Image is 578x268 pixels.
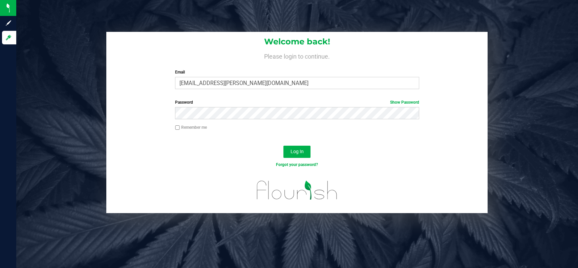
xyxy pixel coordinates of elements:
button: Log In [283,146,311,158]
label: Email [175,69,419,75]
inline-svg: Log in [5,34,12,41]
input: Remember me [175,125,180,130]
img: flourish_logo.svg [250,175,345,206]
h1: Welcome back! [106,37,488,46]
inline-svg: Sign up [5,20,12,26]
a: Forgot your password? [276,162,318,167]
label: Remember me [175,124,207,130]
span: Log In [291,149,304,154]
span: Password [175,100,193,105]
h4: Please login to continue. [106,51,488,60]
a: Show Password [390,100,419,105]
